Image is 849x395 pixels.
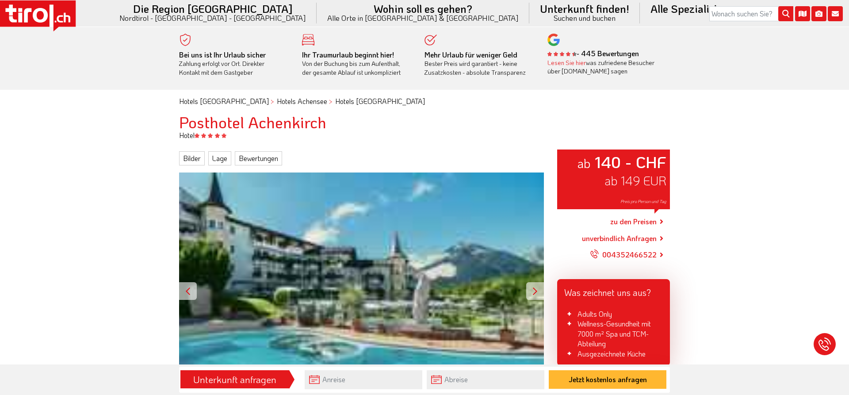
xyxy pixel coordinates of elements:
i: Karte öffnen [795,6,810,21]
a: Hotels [GEOGRAPHIC_DATA] [179,96,269,106]
small: Nordtirol - [GEOGRAPHIC_DATA] - [GEOGRAPHIC_DATA] [119,14,306,22]
img: google [547,34,560,46]
input: Abreise [427,370,544,389]
div: Was zeichnet uns aus? [557,279,670,302]
small: Suchen und buchen [540,14,629,22]
small: Alle Orte in [GEOGRAPHIC_DATA] & [GEOGRAPHIC_DATA] [327,14,519,22]
a: Lesen Sie hier [547,58,586,67]
span: Preis pro Person und Tag [620,199,666,204]
a: Lage [208,151,231,165]
a: Bewertungen [235,151,282,165]
i: Fotogalerie [811,6,826,21]
a: Hotels Achensee [277,96,327,106]
a: 004352466522 [590,244,657,266]
div: Zahlung erfolgt vor Ort. Direkter Kontakt mit dem Gastgeber [179,50,289,77]
div: Bester Preis wird garantiert - keine Zusatzkosten - absolute Transparenz [424,50,534,77]
a: Hotels [GEOGRAPHIC_DATA] [335,96,425,106]
strong: 140 - CHF [595,151,666,172]
div: Hotel [172,130,677,140]
div: was zufriedene Besucher über [DOMAIN_NAME] sagen [547,58,657,76]
div: Unterkunft anfragen [183,372,287,387]
input: Wonach suchen Sie? [709,6,793,21]
div: Von der Buchung bis zum Aufenthalt, der gesamte Ablauf ist unkompliziert [302,50,412,77]
b: - 445 Bewertungen [547,49,639,58]
small: ab [577,155,591,171]
li: Adults Only [564,309,663,319]
a: Bilder [179,151,205,165]
i: Kontakt [828,6,843,21]
b: Mehr Urlaub für weniger Geld [424,50,517,59]
a: unverbindlich Anfragen [582,233,657,244]
b: Bei uns ist Ihr Urlaub sicher [179,50,266,59]
li: Ausgezeichnete Küche [564,349,663,359]
span: ab 149 EUR [604,173,666,188]
h1: Posthotel Achenkirch [179,113,670,131]
b: Ihr Traumurlaub beginnt hier! [302,50,394,59]
input: Anreise [305,370,422,389]
li: Wellness-Gesundheit mit 7000 m² Spa und TCM-Abteilung [564,319,663,349]
a: zu den Preisen [610,211,657,233]
button: Jetzt kostenlos anfragen [549,370,666,389]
